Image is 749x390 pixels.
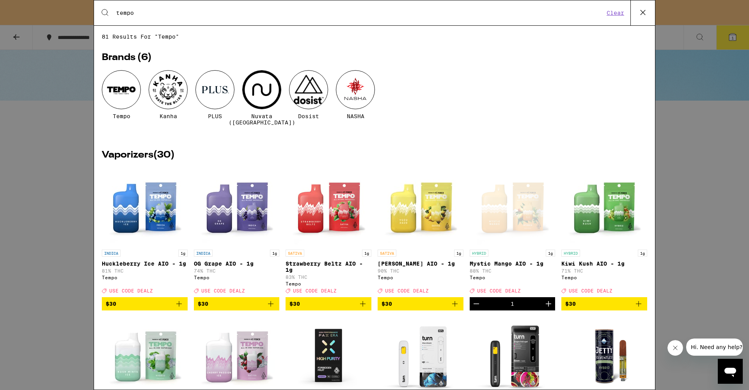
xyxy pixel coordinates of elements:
[289,301,300,307] span: $30
[293,288,337,293] span: USE CODE DEALZ
[470,297,483,310] button: Decrement
[298,113,319,119] span: Dosist
[197,168,275,246] img: Tempo - OG Grape AIO - 1g
[102,53,647,62] h2: Brands ( 6 )
[116,9,604,16] input: Search for products & categories
[561,268,647,273] p: 71% THC
[385,288,429,293] span: USE CODE DEALZ
[561,297,647,310] button: Add to bag
[286,250,304,257] p: SATIVA
[454,250,463,257] p: 1g
[470,275,556,280] div: Tempo
[102,261,188,267] p: Huckleberry Ice AIO - 1g
[102,168,188,297] a: Open page for Huckleberry Ice AIO - 1g from Tempo
[194,250,213,257] p: INDICA
[542,297,555,310] button: Increment
[470,268,556,273] p: 88% THC
[362,250,371,257] p: 1g
[686,339,743,356] iframe: Message from company
[270,250,279,257] p: 1g
[286,275,371,280] p: 83% THC
[511,301,514,307] div: 1
[286,168,371,297] a: Open page for Strawberry Beltz AIO - 1g from Tempo
[102,275,188,280] div: Tempo
[546,250,555,257] p: 1g
[569,288,612,293] span: USE CODE DEALZ
[198,301,208,307] span: $30
[378,261,463,267] p: [PERSON_NAME] AIO - 1g
[347,113,364,119] span: NASHA
[378,250,396,257] p: SATIVA
[102,151,647,160] h2: Vaporizers ( 30 )
[638,250,647,257] p: 1g
[718,359,743,384] iframe: Button to launch messaging window
[470,168,556,297] a: Open page for Mystic Mango AIO - 1g from Tempo
[561,275,647,280] div: Tempo
[604,9,627,16] button: Clear
[289,168,367,246] img: Tempo - Strawberry Beltz AIO - 1g
[194,268,280,273] p: 74% THC
[382,301,392,307] span: $30
[194,275,280,280] div: Tempo
[477,288,521,293] span: USE CODE DEALZ
[286,261,371,273] p: Strawberry Beltz AIO - 1g
[109,288,153,293] span: USE CODE DEALZ
[229,113,295,126] span: Nuvata ([GEOGRAPHIC_DATA])
[565,168,643,246] img: Tempo - Kiwi Kush AIO - 1g
[102,268,188,273] p: 81% THC
[286,281,371,286] div: Tempo
[561,261,647,267] p: Kiwi Kush AIO - 1g
[470,261,556,267] p: Mystic Mango AIO - 1g
[102,250,121,257] p: INDICA
[378,268,463,273] p: 90% THC
[667,340,683,356] iframe: Close message
[378,297,463,310] button: Add to bag
[194,168,280,297] a: Open page for OG Grape AIO - 1g from Tempo
[208,113,222,119] span: PLUS
[194,261,280,267] p: OG Grape AIO - 1g
[106,168,184,246] img: Tempo - Huckleberry Ice AIO - 1g
[102,34,647,40] span: 81 results for "tempo"
[178,250,188,257] p: 1g
[160,113,177,119] span: Kanha
[378,275,463,280] div: Tempo
[286,297,371,310] button: Add to bag
[561,250,580,257] p: HYBRID
[113,113,130,119] span: Tempo
[561,168,647,297] a: Open page for Kiwi Kush AIO - 1g from Tempo
[106,301,116,307] span: $30
[378,168,463,297] a: Open page for Yuzu Haze AIO - 1g from Tempo
[201,288,245,293] span: USE CODE DEALZ
[382,168,460,246] img: Tempo - Yuzu Haze AIO - 1g
[470,250,488,257] p: HYBRID
[194,297,280,310] button: Add to bag
[102,297,188,310] button: Add to bag
[565,301,576,307] span: $30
